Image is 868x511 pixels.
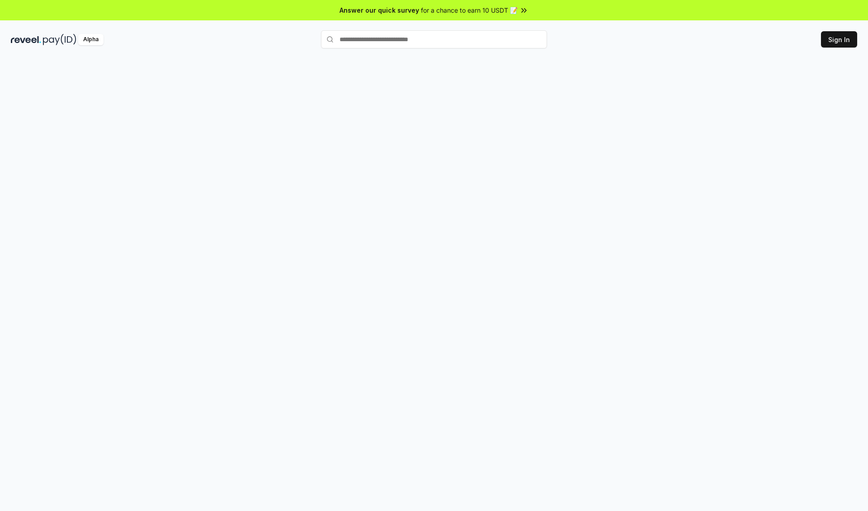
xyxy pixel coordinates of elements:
img: reveel_dark [11,34,41,45]
button: Sign In [821,31,857,48]
div: Alpha [78,34,104,45]
img: pay_id [43,34,76,45]
span: for a chance to earn 10 USDT 📝 [421,5,518,15]
span: Answer our quick survey [340,5,419,15]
